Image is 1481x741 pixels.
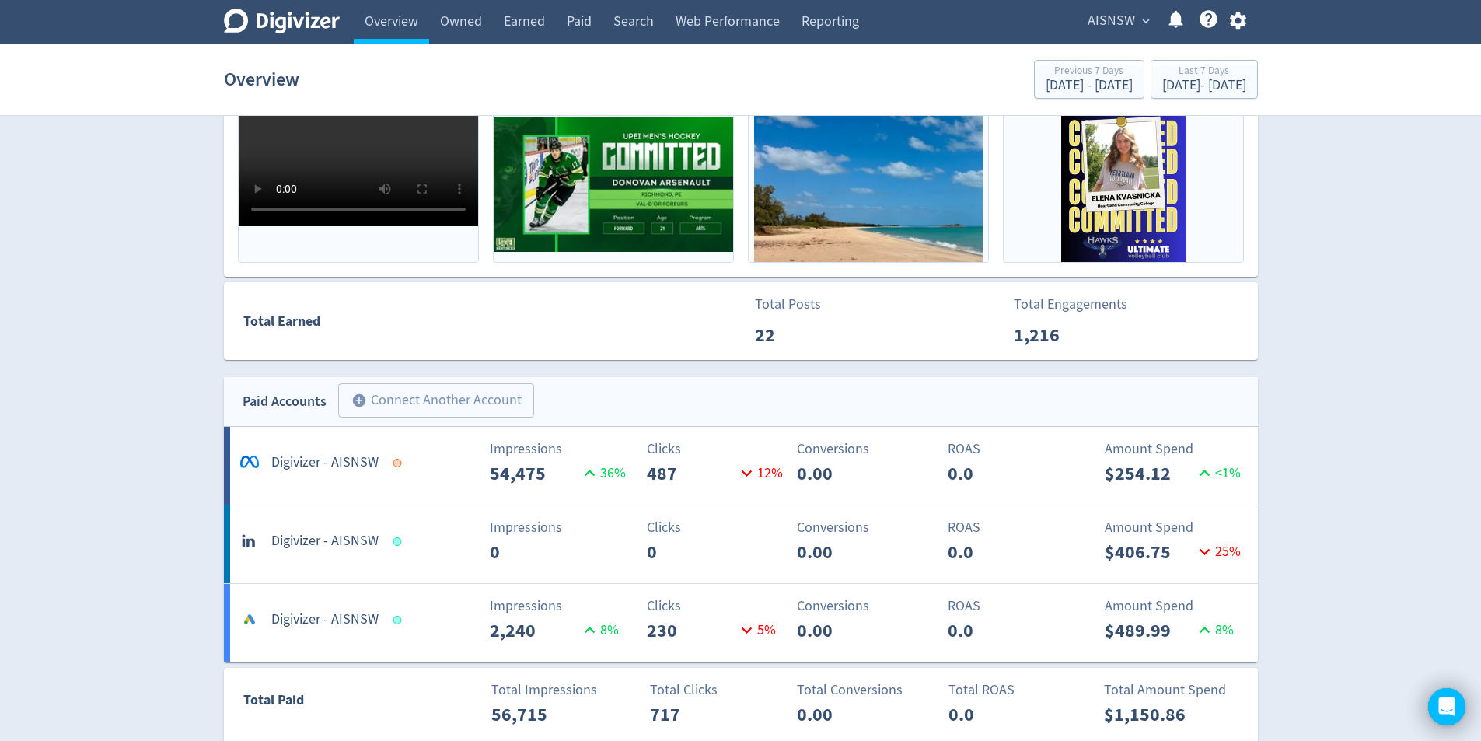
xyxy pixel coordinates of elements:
p: Total Clicks [650,680,791,701]
p: 0.0 [948,460,1037,488]
a: Connect Another Account [327,386,534,418]
p: $254.12 [1105,460,1194,488]
span: AISNSW [1088,9,1135,33]
p: Clicks [647,517,788,538]
p: Total Posts [755,294,844,315]
p: Total Impressions [491,680,632,701]
p: 8 % [1194,620,1234,641]
p: ROAS [948,439,1088,460]
p: 717 [650,701,739,729]
svg: linkedin [240,530,259,548]
h1: Overview [224,54,299,104]
p: Total Amount Spend [1104,680,1245,701]
p: 54,475 [490,460,579,488]
div: Previous 7 Days [1046,65,1133,79]
p: $1,150.86 [1104,701,1193,729]
button: Connect Another Account [338,383,534,418]
div: Paid Accounts [243,390,327,413]
p: <1% [1194,463,1241,484]
span: add_circle [351,393,367,408]
p: Amount Spend [1105,439,1245,460]
p: 22 [755,321,844,349]
p: 0.00 [797,617,886,645]
p: 12 % [736,463,783,484]
p: ROAS [948,517,1088,538]
p: 25 % [1194,541,1241,562]
p: 2,240 [490,617,579,645]
p: Impressions [490,517,630,538]
p: Conversions [797,517,938,538]
div: Total Paid [225,689,396,718]
p: 230 [647,617,736,645]
p: Impressions [490,596,630,617]
p: 56,715 [491,701,581,729]
span: Data last synced: 31 Aug 2025, 8:01am (AEST) [393,459,406,467]
p: 1,216 [1014,321,1103,349]
span: expand_more [1139,14,1153,28]
div: [DATE] - [DATE] [1046,79,1133,93]
a: Digivizer - AISNSWImpressions0Clicks0Conversions0.00ROAS0.0Amount Spend$406.7525% [224,505,1258,583]
p: $406.75 [1105,538,1194,566]
p: 0.0 [948,538,1037,566]
p: 0 [490,538,579,566]
div: Total Earned [225,310,741,333]
h5: Digivizer - AISNSW [271,610,379,629]
p: Conversions [797,439,938,460]
p: Impressions [490,439,630,460]
p: 487 [647,460,736,488]
p: 5 % [736,620,776,641]
p: 0 [647,538,736,566]
div: [DATE] - [DATE] [1162,79,1246,93]
button: Last 7 Days[DATE]- [DATE] [1151,60,1258,99]
a: Digivizer - AISNSWImpressions2,2408%Clicks2305%Conversions0.00ROAS0.0Amount Spend$489.998% [224,584,1258,662]
p: Amount Spend [1105,596,1245,617]
p: Conversions [797,596,938,617]
p: 0.0 [948,701,1038,729]
span: Data last synced: 1 Sep 2025, 7:01am (AEST) [393,616,406,624]
p: 0.0 [948,617,1037,645]
p: ROAS [948,596,1088,617]
p: $489.99 [1105,617,1194,645]
button: Previous 7 Days[DATE] - [DATE] [1034,60,1144,99]
h5: Digivizer - AISNSW [271,532,379,551]
div: Last 7 Days [1162,65,1246,79]
button: AISNSW [1082,9,1154,33]
h5: Digivizer - AISNSW [271,453,379,472]
p: Total Conversions [797,680,938,701]
p: Total ROAS [948,680,1089,701]
a: Total EarnedTotal Posts22Total Engagements1,216 [224,282,1258,360]
p: 0.00 [797,460,886,488]
p: Clicks [647,596,788,617]
p: Clicks [647,439,788,460]
span: Data last synced: 31 Aug 2025, 12:01pm (AEST) [393,537,406,546]
p: Total Engagements [1014,294,1127,315]
p: 0.00 [797,701,886,729]
p: 0.00 [797,538,886,566]
a: *Digivizer - AISNSWImpressions54,47536%Clicks48712%Conversions0.00ROAS0.0Amount Spend$254.12<1% [224,427,1258,505]
div: Open Intercom Messenger [1428,688,1465,725]
p: Amount Spend [1105,517,1245,538]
